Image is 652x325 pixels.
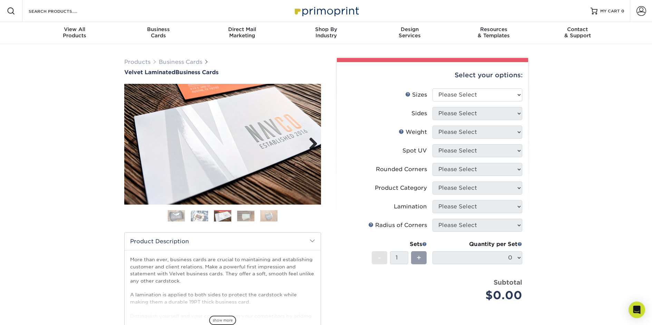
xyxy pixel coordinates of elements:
[411,109,427,118] div: Sides
[432,240,522,248] div: Quantity per Set
[284,26,368,39] div: Industry
[376,165,427,174] div: Rounded Corners
[116,26,200,39] div: Cards
[116,22,200,44] a: BusinessCards
[191,210,208,221] img: Business Cards 02
[368,22,452,44] a: DesignServices
[600,8,620,14] span: MY CART
[378,253,381,263] span: -
[405,91,427,99] div: Sizes
[292,3,361,18] img: Primoprint
[124,69,321,76] a: Velvet LaminatedBusiness Cards
[536,26,620,39] div: & Support
[372,240,427,248] div: Sets
[368,221,427,229] div: Radius of Corners
[452,26,536,39] div: & Templates
[124,59,150,65] a: Products
[368,26,452,39] div: Services
[33,22,117,44] a: View AllProducts
[33,26,117,39] div: Products
[33,26,117,32] span: View All
[200,26,284,32] span: Direct Mail
[402,147,427,155] div: Spot UV
[116,26,200,32] span: Business
[494,278,522,286] strong: Subtotal
[200,22,284,44] a: Direct MailMarketing
[159,59,202,65] a: Business Cards
[536,22,620,44] a: Contact& Support
[284,26,368,32] span: Shop By
[452,22,536,44] a: Resources& Templates
[124,69,321,76] h1: Business Cards
[375,184,427,192] div: Product Category
[284,22,368,44] a: Shop ByIndustry
[200,26,284,39] div: Marketing
[260,210,278,222] img: Business Cards 05
[438,287,522,304] div: $0.00
[417,253,421,263] span: +
[399,128,427,136] div: Weight
[536,26,620,32] span: Contact
[394,203,427,211] div: Lamination
[209,316,236,325] span: show more
[125,233,321,250] h2: Product Description
[237,210,254,221] img: Business Cards 04
[168,207,185,225] img: Business Cards 01
[124,69,175,76] span: Velvet Laminated
[214,211,231,222] img: Business Cards 03
[342,62,523,88] div: Select your options:
[629,302,645,318] div: Open Intercom Messenger
[124,84,321,205] img: Velvet Laminated 03
[368,26,452,32] span: Design
[452,26,536,32] span: Resources
[28,7,95,15] input: SEARCH PRODUCTS.....
[621,9,624,13] span: 0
